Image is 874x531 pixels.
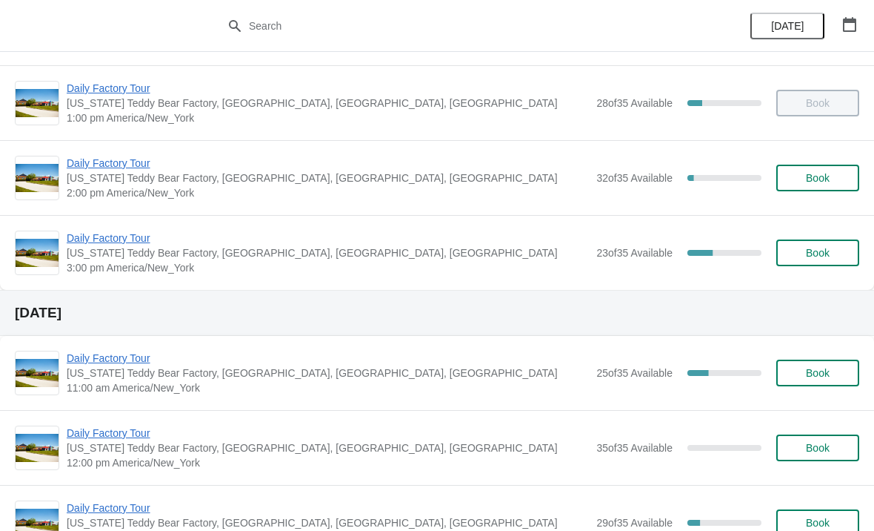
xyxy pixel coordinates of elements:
img: Daily Factory Tour | Vermont Teddy Bear Factory, Shelburne Road, Shelburne, VT, USA | 3:00 pm Ame... [16,239,59,268]
span: 11:00 am America/New_York [67,380,589,395]
button: Book [776,165,859,191]
span: Daily Factory Tour [67,156,589,171]
img: Daily Factory Tour | Vermont Teddy Bear Factory, Shelburne Road, Shelburne, VT, USA | 11:00 am Am... [16,359,59,388]
span: 1:00 pm America/New_York [67,111,589,125]
span: Book [806,517,830,529]
input: Search [248,13,655,39]
span: [US_STATE] Teddy Bear Factory, [GEOGRAPHIC_DATA], [GEOGRAPHIC_DATA], [GEOGRAPHIC_DATA] [67,515,589,530]
span: Book [806,367,830,379]
span: [DATE] [771,20,804,32]
span: Daily Factory Tour [67,351,589,366]
span: Book [806,172,830,184]
span: 35 of 35 Available [596,442,673,454]
span: 2:00 pm America/New_York [67,185,589,200]
span: 25 of 35 Available [596,367,673,379]
span: Daily Factory Tour [67,231,589,245]
button: [DATE] [750,13,824,39]
span: [US_STATE] Teddy Bear Factory, [GEOGRAPHIC_DATA], [GEOGRAPHIC_DATA], [GEOGRAPHIC_DATA] [67,171,589,185]
span: 28 of 35 Available [596,97,673,109]
span: 3:00 pm America/New_York [67,260,589,275]
img: Daily Factory Tour | Vermont Teddy Bear Factory, Shelburne Road, Shelburne, VT, USA | 2:00 pm Ame... [16,164,59,193]
span: 32 of 35 Available [596,172,673,184]
span: 23 of 35 Available [596,247,673,259]
img: Daily Factory Tour | Vermont Teddy Bear Factory, Shelburne Road, Shelburne, VT, USA | 1:00 pm Ame... [16,89,59,118]
span: Daily Factory Tour [67,501,589,515]
span: Daily Factory Tour [67,426,589,441]
span: [US_STATE] Teddy Bear Factory, [GEOGRAPHIC_DATA], [GEOGRAPHIC_DATA], [GEOGRAPHIC_DATA] [67,245,589,260]
span: Daily Factory Tour [67,81,589,96]
span: [US_STATE] Teddy Bear Factory, [GEOGRAPHIC_DATA], [GEOGRAPHIC_DATA], [GEOGRAPHIC_DATA] [67,441,589,455]
button: Book [776,240,859,266]
span: 12:00 pm America/New_York [67,455,589,470]
span: [US_STATE] Teddy Bear Factory, [GEOGRAPHIC_DATA], [GEOGRAPHIC_DATA], [GEOGRAPHIC_DATA] [67,96,589,111]
h2: [DATE] [15,306,859,320]
span: Book [806,247,830,259]
span: 29 of 35 Available [596,517,673,529]
span: [US_STATE] Teddy Bear Factory, [GEOGRAPHIC_DATA], [GEOGRAPHIC_DATA], [GEOGRAPHIC_DATA] [67,366,589,380]
span: Book [806,442,830,454]
button: Book [776,435,859,461]
button: Book [776,360,859,386]
img: Daily Factory Tour | Vermont Teddy Bear Factory, Shelburne Road, Shelburne, VT, USA | 12:00 pm Am... [16,434,59,463]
